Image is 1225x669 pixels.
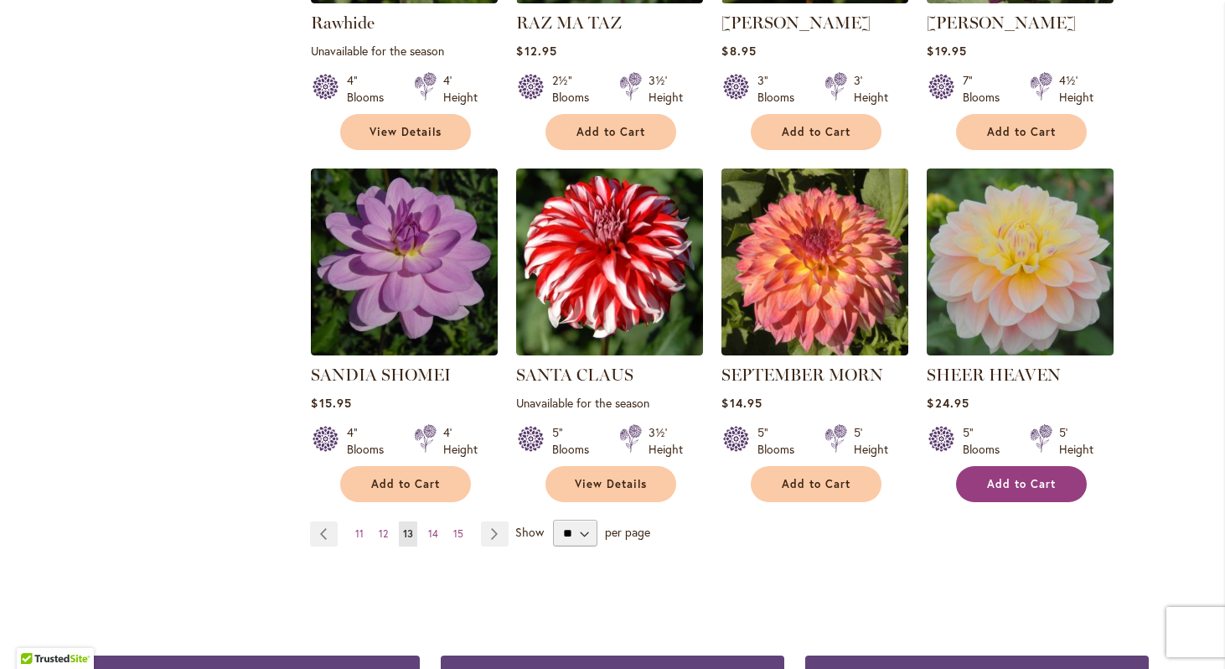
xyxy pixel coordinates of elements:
a: 15 [449,521,468,547]
button: Add to Cart [545,114,676,150]
a: 14 [424,521,442,547]
span: 14 [428,527,438,540]
span: Add to Cart [987,125,1056,139]
a: [PERSON_NAME] [927,13,1076,33]
span: Add to Cart [987,477,1056,491]
a: RAZ MA TAZ [516,13,622,33]
iframe: Launch Accessibility Center [13,609,59,656]
a: SEPTEMBER MORN [721,365,883,385]
img: SANTA CLAUS [516,169,703,355]
div: 4" Blooms [347,72,394,106]
span: Add to Cart [371,477,440,491]
div: 4½' Height [1059,72,1093,106]
span: per page [605,524,650,540]
div: 7" Blooms [963,72,1010,106]
a: Rawhide [311,13,375,33]
div: 3" Blooms [757,72,804,106]
span: 11 [355,527,364,540]
span: $8.95 [721,43,756,59]
span: Add to Cart [782,477,850,491]
span: 13 [403,527,413,540]
p: Unavailable for the season [311,43,498,59]
a: View Details [340,114,471,150]
span: Add to Cart [782,125,850,139]
span: $19.95 [927,43,966,59]
span: Add to Cart [576,125,645,139]
span: 12 [379,527,388,540]
div: 5" Blooms [757,424,804,458]
button: Add to Cart [751,466,881,502]
img: SANDIA SHOMEI [311,169,498,355]
div: 2½" Blooms [552,72,599,106]
span: View Details [575,477,647,491]
div: 3½' Height [649,424,683,458]
span: $14.95 [721,395,762,411]
div: 5' Height [854,424,888,458]
div: 3' Height [854,72,888,106]
span: View Details [370,125,442,139]
img: SHEER HEAVEN [927,169,1114,355]
span: $15.95 [311,395,351,411]
span: 15 [453,527,463,540]
button: Add to Cart [956,466,1087,502]
a: 11 [351,521,368,547]
span: Show [515,524,544,540]
a: SHEER HEAVEN [927,343,1114,359]
span: $12.95 [516,43,556,59]
a: 12 [375,521,392,547]
button: Add to Cart [956,114,1087,150]
span: $24.95 [927,395,969,411]
a: SANTA CLAUS [516,343,703,359]
a: [PERSON_NAME] [721,13,871,33]
div: 5" Blooms [552,424,599,458]
a: View Details [545,466,676,502]
div: 4" Blooms [347,424,394,458]
a: SANDIA SHOMEI [311,365,451,385]
div: 5" Blooms [963,424,1010,458]
button: Add to Cart [751,114,881,150]
a: September Morn [721,343,908,359]
img: September Morn [721,169,908,355]
a: SANDIA SHOMEI [311,343,498,359]
button: Add to Cart [340,466,471,502]
div: 4' Height [443,424,478,458]
a: SHEER HEAVEN [927,365,1061,385]
div: 4' Height [443,72,478,106]
p: Unavailable for the season [516,395,703,411]
div: 3½' Height [649,72,683,106]
a: SANTA CLAUS [516,365,633,385]
div: 5' Height [1059,424,1093,458]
